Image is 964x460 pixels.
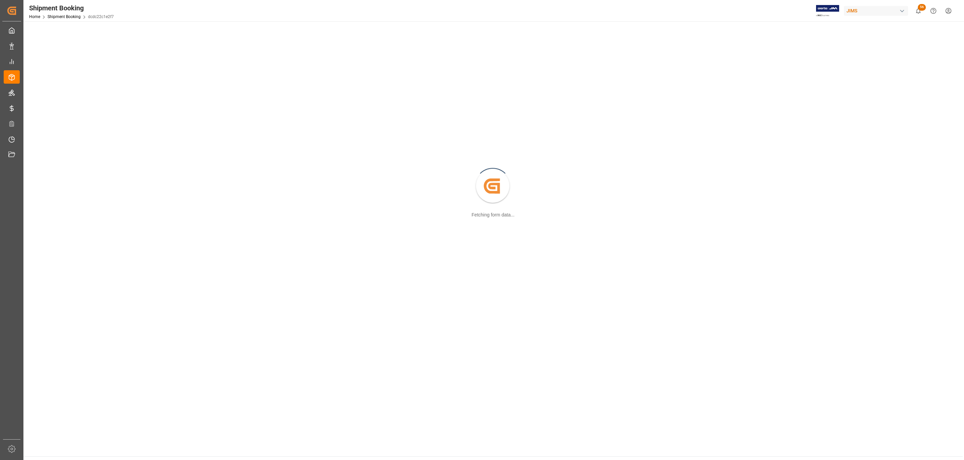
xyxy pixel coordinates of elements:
[816,5,839,17] img: Exertis%20JAM%20-%20Email%20Logo.jpg_1722504956.jpg
[926,3,941,18] button: Help Center
[29,14,40,19] a: Home
[48,14,81,19] a: Shipment Booking
[918,4,926,11] span: 56
[472,211,514,218] div: Fetching form data...
[844,6,908,16] div: JIMS
[844,4,911,17] button: JIMS
[911,3,926,18] button: show 56 new notifications
[29,3,114,13] div: Shipment Booking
